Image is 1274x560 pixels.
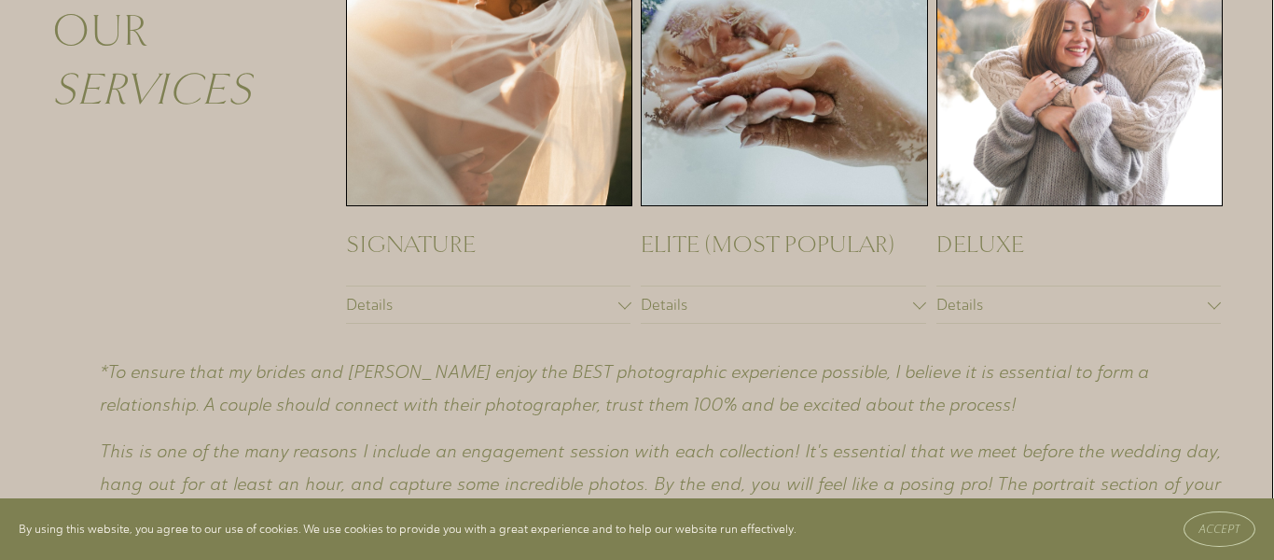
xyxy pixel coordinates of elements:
span: Details [641,296,912,314]
button: Details [936,287,1221,323]
button: Details [346,287,630,323]
span: Details [346,296,617,314]
h2: Our [51,2,287,119]
span: Details [936,296,1208,314]
p: By using this website, you agree to our use of cookies. We use cookies to provide you with a grea... [19,519,796,540]
button: Details [641,287,925,323]
button: Accept [1184,511,1255,547]
span: Accept [1198,523,1240,536]
em: *To ensure that my brides and [PERSON_NAME] enjoy the BEST photographic experience possible, I be... [100,361,1154,415]
em: SERVICES [51,63,252,117]
h4: Signature [346,229,630,261]
h4: elite (Most Popular) [641,229,925,261]
h4: deluxe [936,229,1221,261]
em: This is one of the many reasons I include an engagement session with each collection! It's essent... [100,441,1221,559]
